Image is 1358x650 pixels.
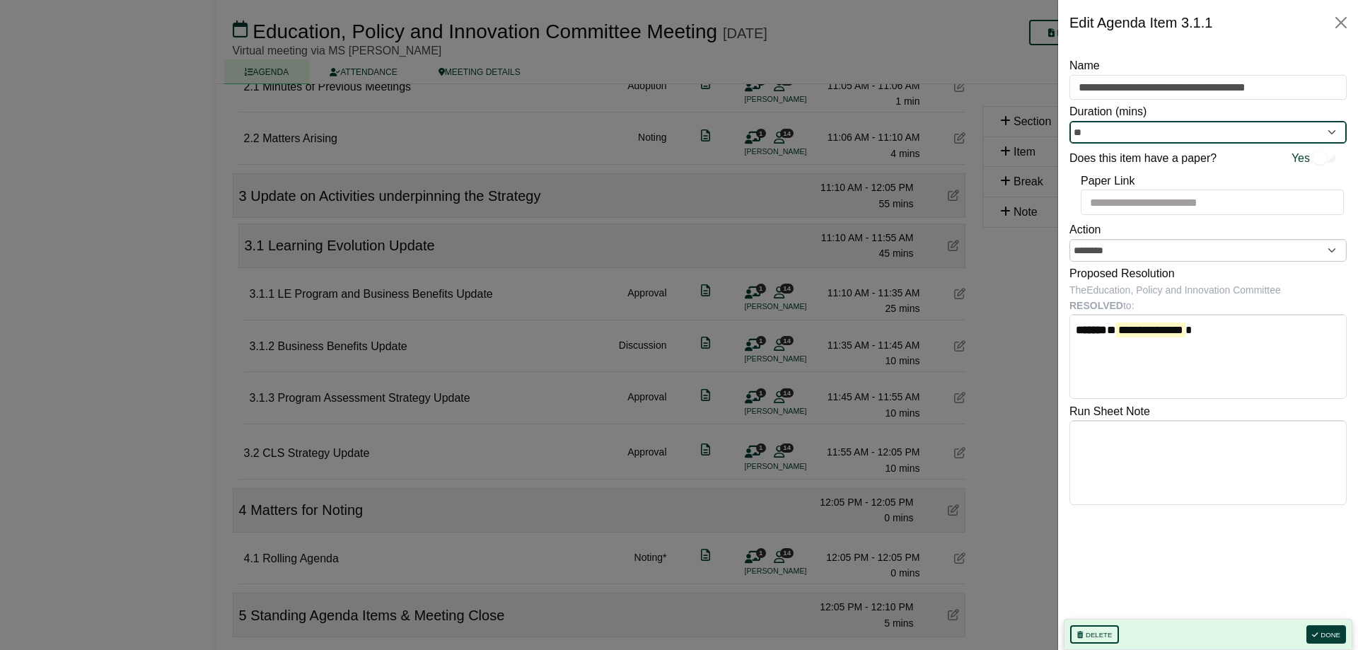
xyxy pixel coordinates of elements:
[1069,11,1212,34] div: Edit Agenda Item 3.1.1
[1069,265,1175,283] label: Proposed Resolution
[1069,149,1217,168] label: Does this item have a paper?
[1070,625,1119,644] button: Delete
[1069,103,1147,121] label: Duration (mins)
[1069,221,1101,239] label: Action
[1069,402,1150,421] label: Run Sheet Note
[1069,57,1100,75] label: Name
[1306,625,1346,644] button: Done
[1069,300,1123,311] b: RESOLVED
[1069,282,1347,314] div: The Education, Policy and Innovation Committee to:
[1292,149,1310,168] span: Yes
[1081,172,1135,190] label: Paper Link
[1330,11,1352,34] button: Close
